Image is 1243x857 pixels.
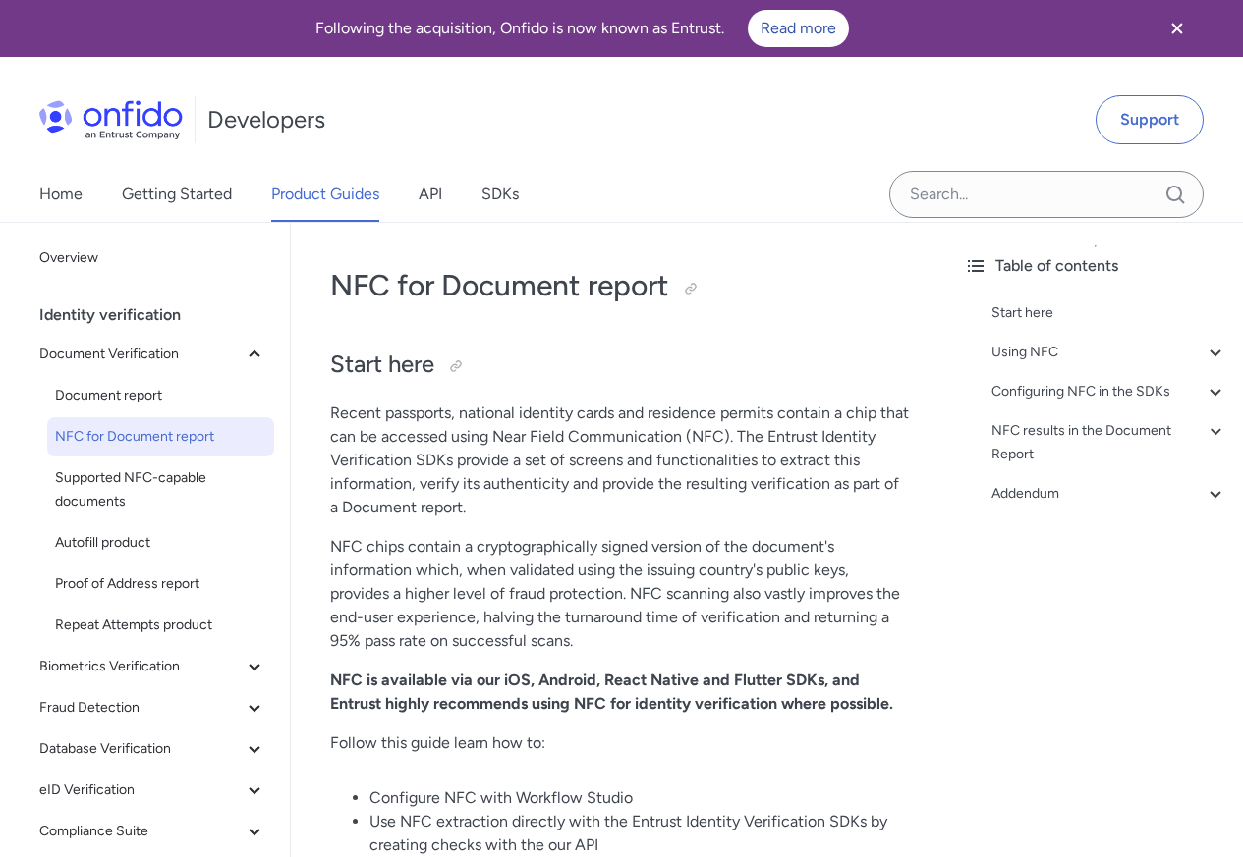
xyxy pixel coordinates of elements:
[31,771,274,810] button: eID Verification
[964,254,1227,278] div: Table of contents
[748,10,849,47] a: Read more
[39,655,243,678] span: Biometrics Verification
[330,402,909,519] p: Recent passports, national identity cards and residence permits contain a chip that can be access...
[31,729,274,769] button: Database Verification
[55,531,266,555] span: Autofill product
[330,731,909,755] p: Follow this guide learn how to:
[330,266,909,305] h1: NFC for Document report
[47,417,274,456] a: NFC for Document report
[330,348,909,382] h2: Start here
[39,778,243,802] span: eID Verification
[39,737,243,761] span: Database Verification
[55,466,266,513] span: Supported NFC-capable documents
[991,380,1227,403] a: Configuring NFC in the SDKs
[39,246,266,270] span: Overview
[31,239,274,278] a: Overview
[47,376,274,415] a: Document report
[330,535,909,653] p: NFC chips contain a cryptographically signed version of the document's information which, when va...
[55,572,266,596] span: Proof of Address report
[1141,4,1214,53] button: Close banner
[31,812,274,851] button: Compliance Suite
[419,167,442,222] a: API
[47,458,274,521] a: Supported NFC-capable documents
[991,482,1227,506] a: Addendum
[47,564,274,604] a: Proof of Address report
[55,384,266,407] span: Document report
[55,614,266,637] span: Repeat Attempts product
[31,647,274,686] button: Biometrics Verification
[991,301,1227,325] a: Start here
[271,167,379,222] a: Product Guides
[991,419,1227,466] a: NFC results in the Document Report
[122,167,232,222] a: Getting Started
[369,810,909,857] li: Use NFC extraction directly with the Entrust Identity Verification SDKs by creating checks with t...
[39,167,83,222] a: Home
[1165,17,1189,40] svg: Close banner
[24,10,1141,47] div: Following the acquisition, Onfido is now known as Entrust.
[39,343,243,366] span: Document Verification
[31,335,274,374] button: Document Verification
[481,167,519,222] a: SDKs
[369,786,909,810] li: Configure NFC with Workflow Studio
[39,100,183,139] img: Onfido Logo
[1096,95,1204,144] a: Support
[39,820,243,843] span: Compliance Suite
[31,688,274,727] button: Fraud Detection
[991,341,1227,364] a: Using NFC
[47,523,274,562] a: Autofill product
[889,171,1204,218] input: Onfido search input field
[330,670,893,713] strong: NFC is available via our iOS, Android, React Native and Flutter SDKs, and Entrust highly recommen...
[39,295,282,335] div: Identity verification
[47,606,274,645] a: Repeat Attempts product
[55,425,266,449] span: NFC for Document report
[207,104,325,135] h1: Developers
[39,696,243,720] span: Fraud Detection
